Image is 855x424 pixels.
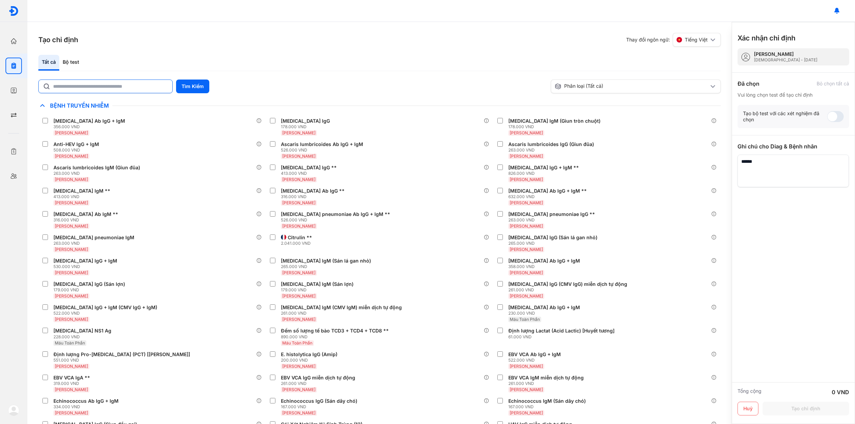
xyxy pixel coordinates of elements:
span: [PERSON_NAME] [55,247,88,252]
div: 530.000 VND [53,264,120,269]
div: Vui lòng chọn test để tạo chỉ định [738,92,849,98]
div: 179.000 VND [281,287,356,293]
div: [MEDICAL_DATA] pneumoniae IgG ** [508,211,595,217]
span: [PERSON_NAME] [282,177,315,182]
span: [PERSON_NAME] [510,270,543,275]
span: [PERSON_NAME] [282,154,315,159]
div: Echinococcus Ab IgG + IgM [53,398,119,404]
span: [PERSON_NAME] [282,293,315,299]
span: [PERSON_NAME] [55,410,88,415]
div: Echinococcus IgG (Sán dây chó) [281,398,357,404]
div: [MEDICAL_DATA] Ab IgM ** [53,211,118,217]
div: 413.000 VND [53,194,113,199]
div: 261.000 VND [508,287,630,293]
div: [MEDICAL_DATA] IgG + IgM (CMV IgG + IgM) [53,304,157,311]
span: Bệnh Truyền Nhiễm [47,102,112,109]
span: [PERSON_NAME] [510,387,543,392]
h3: Tạo chỉ định [38,35,78,45]
div: Định lượng Lactat (Acid Lactic) [Huyết tương] [508,328,615,334]
span: [PERSON_NAME] [510,200,543,205]
span: [PERSON_NAME] [510,293,543,299]
span: [PERSON_NAME] [510,364,543,369]
span: [PERSON_NAME] [55,317,88,322]
div: 826.000 VND [508,171,582,176]
span: [PERSON_NAME] [55,270,88,275]
h3: Xác nhận chỉ định [738,33,795,43]
div: [MEDICAL_DATA] IgM ** [53,188,110,194]
div: [MEDICAL_DATA] pneumoniae IgM [53,234,134,241]
div: 522.000 VND [508,358,563,363]
div: [MEDICAL_DATA] IgG (Sán lá gan nhỏ) [508,234,597,241]
div: [MEDICAL_DATA] IgM (CMV IgM) miễn dịch tự động [281,304,402,311]
span: [PERSON_NAME] [510,154,543,159]
span: Máu Toàn Phần [510,317,540,322]
span: [PERSON_NAME] [510,247,543,252]
div: [MEDICAL_DATA] Ab IgG + IgM [53,118,125,124]
button: Tìm Kiếm [176,80,209,93]
div: Đếm số lượng tế bào TCD3 + TCD4 + TCD8 ** [281,328,389,334]
span: [PERSON_NAME] [55,130,88,135]
span: [PERSON_NAME] [282,270,315,275]
div: 230.000 VND [508,311,583,316]
div: 0 VND [832,388,849,396]
div: 178.000 VND [508,124,603,130]
div: [PERSON_NAME] [754,51,817,57]
span: [PERSON_NAME] [282,200,315,205]
div: [MEDICAL_DATA] IgM (Giun tròn chuột) [508,118,600,124]
span: [PERSON_NAME] [55,293,88,299]
div: [MEDICAL_DATA] IgG + IgM [53,258,117,264]
div: 178.000 VND [281,124,333,130]
div: [MEDICAL_DATA] IgG (CMV IgG) miễn dịch tự động [508,281,627,287]
div: 356.000 VND [53,124,128,130]
div: 316.000 VND [281,194,347,199]
div: Ascaris lumbricoides IgG (Giun đũa) [508,141,594,147]
span: Máu Toàn Phần [282,340,312,346]
span: [PERSON_NAME] [282,130,315,135]
div: 61.000 VND [508,334,617,340]
div: 261.000 VND [281,381,358,386]
div: Tạo bộ test với các xét nghiệm đã chọn [743,110,827,123]
div: E. histolytica IgG (Amip) [281,351,337,358]
div: 526.000 VND [281,217,393,223]
div: Ghi chú cho Diag & Bệnh nhân [738,142,849,150]
div: Phân loại (Tất cả) [555,83,709,90]
div: Thay đổi ngôn ngữ: [626,33,721,47]
div: 316.000 VND [53,217,121,223]
span: Tiếng Việt [685,37,708,43]
div: [MEDICAL_DATA] IgG (Sán lợn) [53,281,125,287]
div: 890.000 VND [281,334,392,340]
span: [PERSON_NAME] [55,364,88,369]
div: [MEDICAL_DATA] Ab IgG ** [281,188,345,194]
div: 526.000 VND [281,147,366,153]
div: 413.000 VND [281,171,339,176]
span: [PERSON_NAME] [55,223,88,229]
span: [PERSON_NAME] [282,364,315,369]
div: 200.000 VND [281,358,340,363]
div: 167.000 VND [508,404,588,410]
div: Tất cả [38,55,59,71]
div: [MEDICAL_DATA] NS1 Ag [53,328,111,334]
div: Citrulin ** [288,234,312,241]
div: 508.000 VND [53,147,102,153]
span: Máu Toàn Phần [55,340,85,346]
div: 263.000 VND [53,241,137,246]
span: [PERSON_NAME] [510,223,543,229]
span: [PERSON_NAME] [282,387,315,392]
div: [MEDICAL_DATA] pneumoniae Ab IgG + IgM ** [281,211,390,217]
button: Tạo chỉ định [763,402,849,415]
div: [MEDICAL_DATA] IgG + IgM ** [508,165,579,171]
div: 522.000 VND [53,311,160,316]
div: EBV VCA IgA ** [53,375,90,381]
span: [PERSON_NAME] [282,223,315,229]
img: logo [9,6,19,16]
div: [MEDICAL_DATA] Ab IgG + IgM [508,304,580,311]
div: Ascaris lumbricoides IgM (Giun đũa) [53,165,140,171]
div: [MEDICAL_DATA] Ab IgG + IgM [508,258,580,264]
div: 261.000 VND [281,311,405,316]
div: 167.000 VND [281,404,360,410]
div: [MEDICAL_DATA] Ab IgG + IgM ** [508,188,587,194]
button: Huỷ [738,402,758,415]
div: 263.000 VND [53,171,143,176]
div: [MEDICAL_DATA] IgG [281,118,330,124]
div: [MEDICAL_DATA] IgG ** [281,165,337,171]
